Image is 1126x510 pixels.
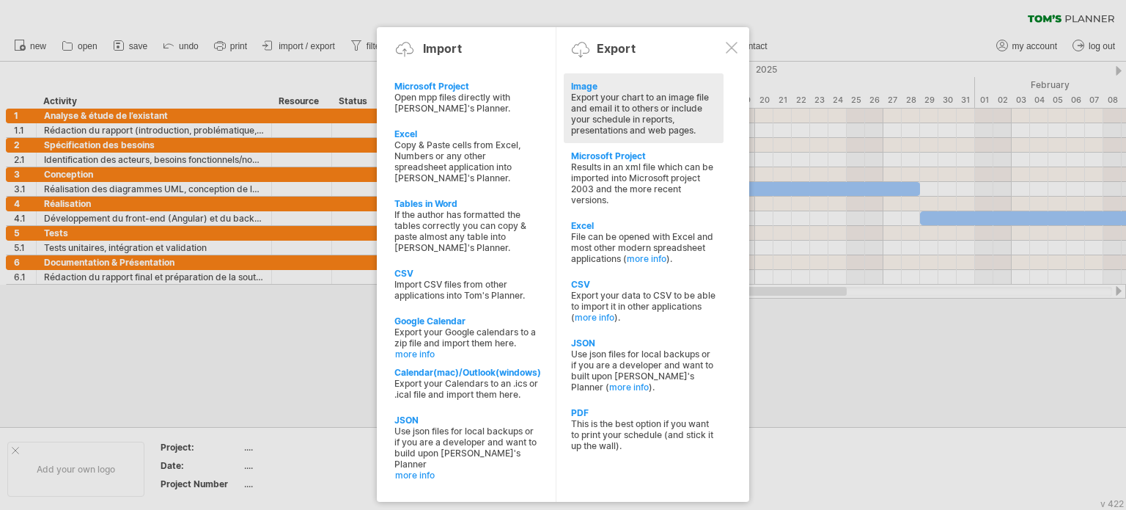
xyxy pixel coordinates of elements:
div: Use json files for local backups or if you are a developer and want to built upon [PERSON_NAME]'s... [571,349,716,393]
a: more info [627,253,666,264]
a: more info [609,382,649,393]
div: Excel [394,128,540,139]
a: more info [575,312,614,323]
div: Tables in Word [394,198,540,209]
div: If the author has formatted the tables correctly you can copy & paste almost any table into [PERS... [394,209,540,253]
div: Export your data to CSV to be able to import it in other applications ( ). [571,290,716,323]
div: File can be opened with Excel and most other modern spreadsheet applications ( ). [571,231,716,264]
div: Export [597,41,636,56]
div: Image [571,81,716,92]
div: CSV [571,279,716,290]
div: Microsoft Project [571,150,716,161]
div: Results in an xml file which can be imported into Microsoft project 2003 and the more recent vers... [571,161,716,205]
div: Import [423,41,462,56]
div: PDF [571,407,716,418]
div: This is the best option if you want to print your schedule (and stick it up the wall). [571,418,716,451]
a: more info [395,470,540,481]
div: Copy & Paste cells from Excel, Numbers or any other spreadsheet application into [PERSON_NAME]'s ... [394,139,540,183]
div: JSON [571,338,716,349]
div: Excel [571,220,716,231]
a: more info [395,349,540,360]
div: Export your chart to an image file and email it to others or include your schedule in reports, pr... [571,92,716,136]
